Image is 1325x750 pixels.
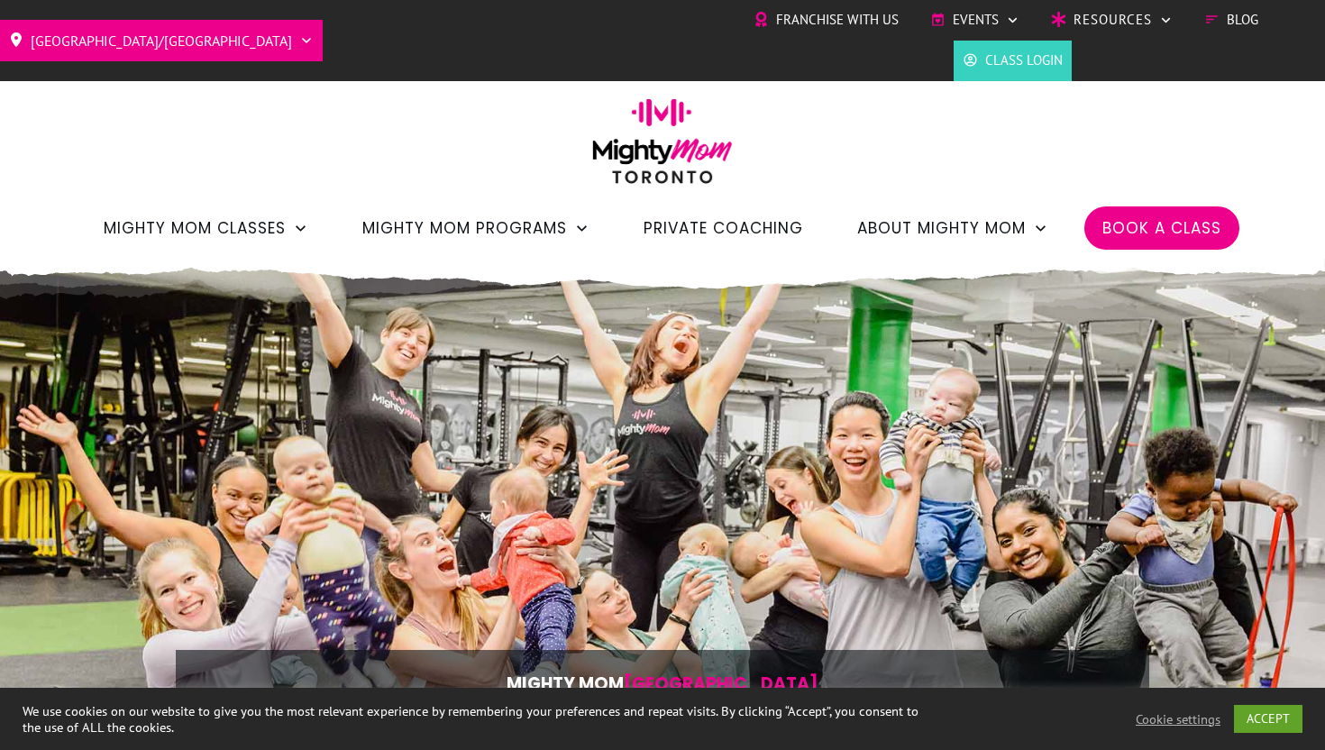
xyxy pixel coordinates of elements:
a: Cookie settings [1136,711,1220,727]
a: Events [930,6,1019,33]
span: Blog [1227,6,1258,33]
span: Mighty Mom Classes [104,213,286,243]
span: Franchise with Us [776,6,899,33]
img: mightymom-logo-toronto [583,98,742,197]
span: [GEOGRAPHIC_DATA] [624,672,818,696]
a: Mighty Mom Programs [362,213,589,243]
span: Events [953,6,999,33]
div: We use cookies on our website to give you the most relevant experience by remembering your prefer... [23,703,918,736]
span: About Mighty Mom [857,213,1026,243]
a: About Mighty Mom [857,213,1048,243]
a: Book a Class [1102,213,1221,243]
span: Class Login [985,47,1063,74]
a: [GEOGRAPHIC_DATA]/[GEOGRAPHIC_DATA] [9,26,314,55]
span: [GEOGRAPHIC_DATA]/[GEOGRAPHIC_DATA] [31,26,292,55]
a: Private Coaching [644,213,803,243]
a: Franchise with Us [754,6,899,33]
span: Mighty Mom Programs [362,213,567,243]
a: ACCEPT [1234,705,1302,733]
a: Blog [1204,6,1258,33]
p: Mighty Mom [231,669,1094,699]
span: Resources [1074,6,1152,33]
a: Class Login [963,47,1063,74]
a: Resources [1051,6,1173,33]
a: Mighty Mom Classes [104,213,308,243]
